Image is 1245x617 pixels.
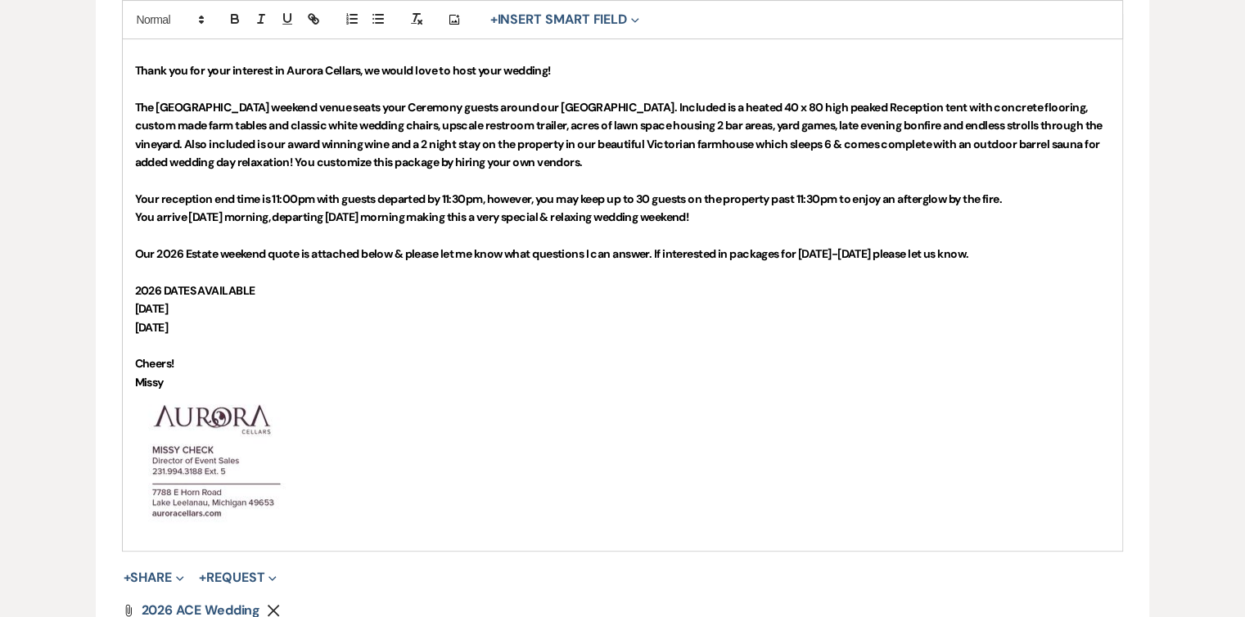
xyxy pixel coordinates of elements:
button: Insert Smart Field [485,10,645,29]
span: + [124,571,131,584]
strong: 2026 DATES AVAILABLE [135,283,255,298]
strong: The [GEOGRAPHIC_DATA] weekend venue seats your Ceremony guests around our [GEOGRAPHIC_DATA]. Incl... [135,100,1105,169]
strong: Cheers! [135,356,174,371]
button: Share [124,571,185,584]
span: + [490,13,498,26]
strong: Your reception end time is 11:00pm with guests departed by 11:30pm, however, you may keep up to 3... [135,191,1002,206]
strong: [DATE] [135,320,169,335]
a: 2026 ACE Wedding [142,604,261,617]
strong: [DATE] [135,301,169,316]
span: + [199,571,206,584]
img: AuroraEmployeeSigsMC2024 .jpg [135,391,299,541]
strong: Missy [135,375,164,390]
button: Request [199,571,277,584]
strong: Thank you for your interest in Aurora Cellars, we would love to host your wedding! [135,63,551,78]
strong: You arrive [DATE] morning, departing [DATE] morning making this a very special & relaxing wedding... [135,209,689,224]
strong: Our 2026 Estate weekend quote is attached below & please let me know what questions I can answer.... [135,246,969,261]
